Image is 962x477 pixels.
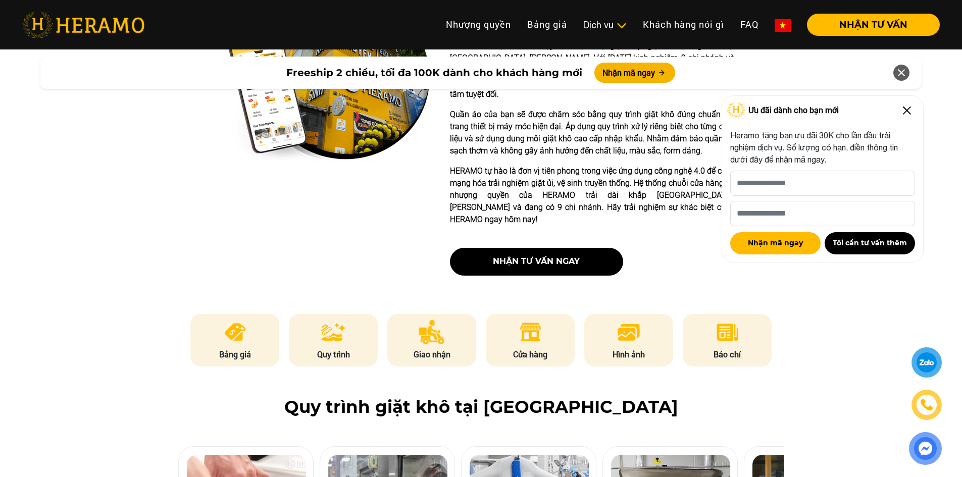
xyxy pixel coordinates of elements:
[438,14,519,35] a: Nhượng quyền
[486,348,575,360] p: Cửa hàng
[321,320,345,344] img: process.png
[730,232,821,254] button: Nhận mã ngay
[617,320,641,344] img: image.png
[387,348,476,360] p: Giao nhận
[748,104,839,116] span: Ưu đãi dành cho bạn mới
[732,14,767,35] a: FAQ
[419,320,445,344] img: delivery.png
[223,320,247,344] img: pricing.png
[825,232,915,254] button: Tôi cần tư vấn thêm
[289,348,378,360] p: Quy trình
[22,397,940,417] h2: Quy trình giặt khô tại [GEOGRAPHIC_DATA]
[450,248,623,276] button: nhận tư vấn ngay
[450,109,735,157] p: Quần áo của bạn sẽ được chăm sóc bằng quy trình giặt khô đúng chuẩn với trang thiết bị máy móc hi...
[799,20,940,29] a: NHẬN TƯ VẤN
[616,21,627,31] img: subToggleIcon
[899,102,915,119] img: Close
[920,398,934,412] img: phone-icon
[715,320,740,344] img: news.png
[22,12,144,38] img: heramo-logo.png
[584,348,673,360] p: Hình ảnh
[727,102,746,118] img: Logo
[807,14,940,36] button: NHẬN TƯ VẤN
[594,63,675,83] button: Nhận mã ngay
[730,129,915,166] p: Heramo tặng bạn ưu đãi 30K cho lần đầu trải nghiệm dịch vụ. Số lượng có hạn, điền thông tin dưới ...
[450,165,735,226] p: HERAMO tự hào là đơn vị tiên phong trong việc ứng dụng công nghệ 4.0 để cách mạng hóa trải nghiệm...
[518,320,543,344] img: store.png
[190,348,279,360] p: Bảng giá
[519,14,575,35] a: Bảng giá
[583,18,627,32] div: Dịch vụ
[635,14,732,35] a: Khách hàng nói gì
[683,348,772,360] p: Báo chí
[775,19,791,32] img: vn-flag.png
[913,391,941,419] a: phone-icon
[286,65,582,80] span: Freeship 2 chiều, tối đa 100K dành cho khách hàng mới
